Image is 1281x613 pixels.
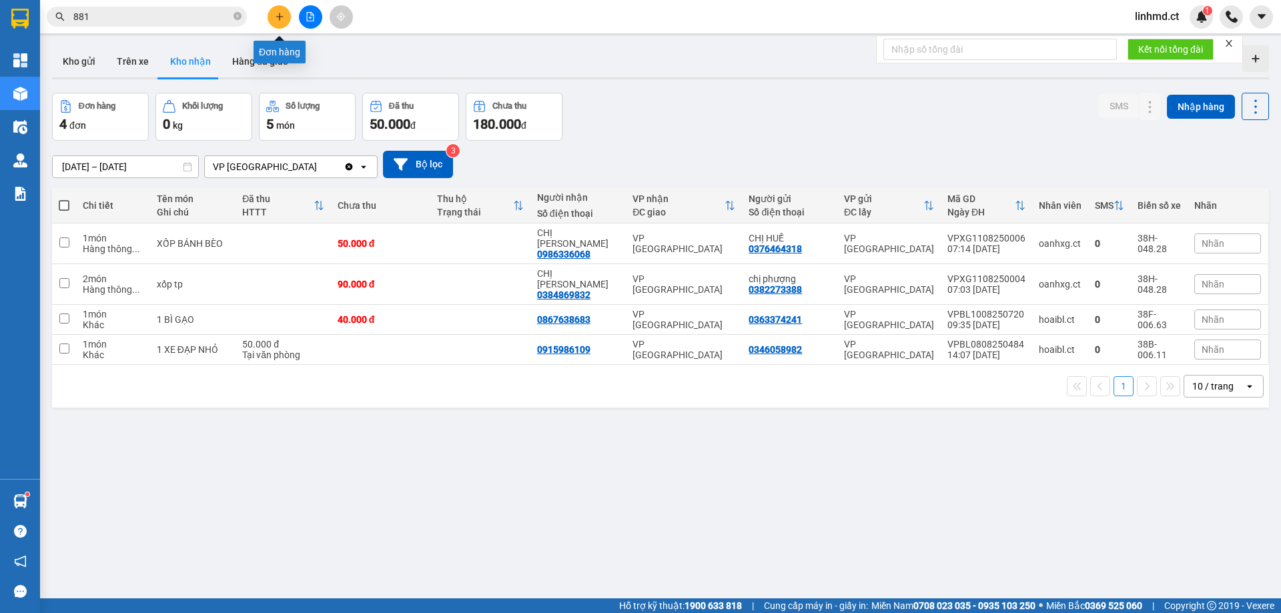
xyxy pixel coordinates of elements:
[259,93,356,141] button: Số lượng5món
[632,309,735,330] div: VP [GEOGRAPHIC_DATA]
[1138,273,1181,295] div: 38H-048.28
[338,279,424,289] div: 90.000 đ
[537,192,620,203] div: Người nhận
[52,93,149,141] button: Đơn hàng4đơn
[286,101,320,111] div: Số lượng
[1099,94,1139,118] button: SMS
[626,188,742,223] th: Toggle SortBy
[537,227,620,249] div: CHỊ LINH GIANG
[69,120,86,131] span: đơn
[13,53,27,67] img: dashboard-icon
[1242,45,1269,72] div: Tạo kho hàng mới
[182,101,223,111] div: Khối lượng
[13,153,27,167] img: warehouse-icon
[619,598,742,613] span: Hỗ trợ kỹ thuật:
[844,309,934,330] div: VP [GEOGRAPHIC_DATA]
[370,116,410,132] span: 50.000
[338,314,424,325] div: 40.000 đ
[1202,344,1224,355] span: Nhãn
[330,5,353,29] button: aim
[749,243,802,254] div: 0376464318
[266,116,274,132] span: 5
[299,5,322,29] button: file-add
[632,207,725,217] div: ĐC giao
[83,350,143,360] div: Khác
[1138,200,1181,211] div: Biển số xe
[1039,200,1082,211] div: Nhân viên
[947,339,1025,350] div: VPBL0808250484
[157,193,230,204] div: Tên món
[13,87,27,101] img: warehouse-icon
[1167,95,1235,119] button: Nhập hàng
[632,233,735,254] div: VP [GEOGRAPHIC_DATA]
[1205,6,1210,15] span: 1
[1039,238,1082,249] div: oanhxg.ct
[362,93,459,141] button: Đã thu50.000đ
[1095,314,1124,325] div: 0
[14,585,27,598] span: message
[749,273,831,284] div: chị phượng
[1095,344,1124,355] div: 0
[632,193,725,204] div: VP nhận
[338,238,424,249] div: 50.000 đ
[106,45,159,77] button: Trên xe
[157,314,230,325] div: 1 BÌ GẠO
[1095,200,1114,211] div: SMS
[473,116,521,132] span: 180.000
[336,12,346,21] span: aim
[437,207,513,217] div: Trạng thái
[344,161,354,172] svg: Clear value
[1095,279,1124,289] div: 0
[157,207,230,217] div: Ghi chú
[79,101,115,111] div: Đơn hàng
[159,45,222,77] button: Kho nhận
[83,200,143,211] div: Chi tiết
[1138,233,1181,254] div: 38H-048.28
[25,492,29,496] sup: 1
[844,273,934,295] div: VP [GEOGRAPHIC_DATA]
[242,207,314,217] div: HTTT
[1152,598,1154,613] span: |
[749,344,802,355] div: 0346058982
[537,249,590,259] div: 0986336068
[1203,6,1212,15] sup: 1
[437,193,513,204] div: Thu hộ
[1194,200,1261,211] div: Nhãn
[173,120,183,131] span: kg
[389,101,414,111] div: Đã thu
[685,600,742,611] strong: 1900 633 818
[1039,603,1043,608] span: ⚪️
[446,144,460,157] sup: 3
[83,320,143,330] div: Khác
[276,120,295,131] span: món
[1192,380,1234,393] div: 10 / trang
[410,120,416,131] span: đ
[1046,598,1142,613] span: Miền Bắc
[242,339,324,350] div: 50.000 đ
[947,273,1025,284] div: VPXG1108250004
[1085,600,1142,611] strong: 0369 525 060
[1124,8,1190,25] span: linhmd.ct
[52,45,106,77] button: Kho gửi
[83,233,143,243] div: 1 món
[83,309,143,320] div: 1 món
[752,598,754,613] span: |
[1138,42,1203,57] span: Kết nối tổng đài
[537,208,620,219] div: Số điện thoại
[83,273,143,284] div: 2 món
[521,120,526,131] span: đ
[234,11,242,23] span: close-circle
[764,598,868,613] span: Cung cấp máy in - giấy in:
[947,207,1015,217] div: Ngày ĐH
[11,9,29,29] img: logo-vxr
[883,39,1117,60] input: Nhập số tổng đài
[1244,381,1255,392] svg: open
[14,555,27,568] span: notification
[537,344,590,355] div: 0915986109
[492,101,526,111] div: Chưa thu
[1207,601,1216,610] span: copyright
[837,188,941,223] th: Toggle SortBy
[1088,188,1131,223] th: Toggle SortBy
[13,494,27,508] img: warehouse-icon
[537,268,620,289] div: CHỊ LINH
